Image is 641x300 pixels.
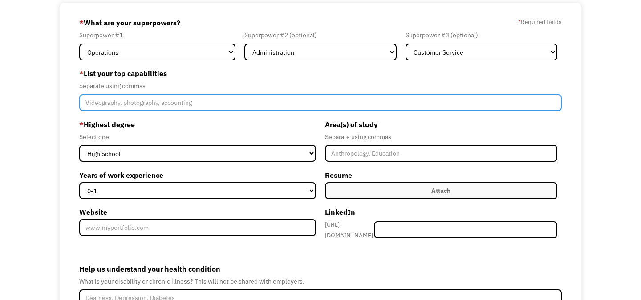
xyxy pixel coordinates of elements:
[79,80,562,91] div: Separate using commas
[79,205,316,219] label: Website
[325,132,557,142] div: Separate using commas
[79,276,562,287] div: What is your disability or chronic illness? This will not be shared with employers.
[79,262,562,276] label: Help us understand your health condition
[79,117,316,132] label: Highest degree
[79,66,562,80] label: List your top capabilities
[79,219,316,236] input: www.myportfolio.com
[325,182,557,199] label: Attach
[79,16,180,30] label: What are your superpowers?
[79,30,235,40] div: Superpower #1
[325,145,557,162] input: Anthropology, Education
[79,168,316,182] label: Years of work experience
[431,185,450,196] div: Attach
[325,117,557,132] label: Area(s) of study
[79,94,562,111] input: Videography, photography, accounting
[325,219,374,240] div: [URL][DOMAIN_NAME]
[406,30,557,40] div: Superpower #3 (optional)
[518,16,562,27] label: Required fields
[79,132,316,142] div: Select one
[325,168,557,182] label: Resume
[244,30,396,40] div: Superpower #2 (optional)
[325,205,557,219] label: LinkedIn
